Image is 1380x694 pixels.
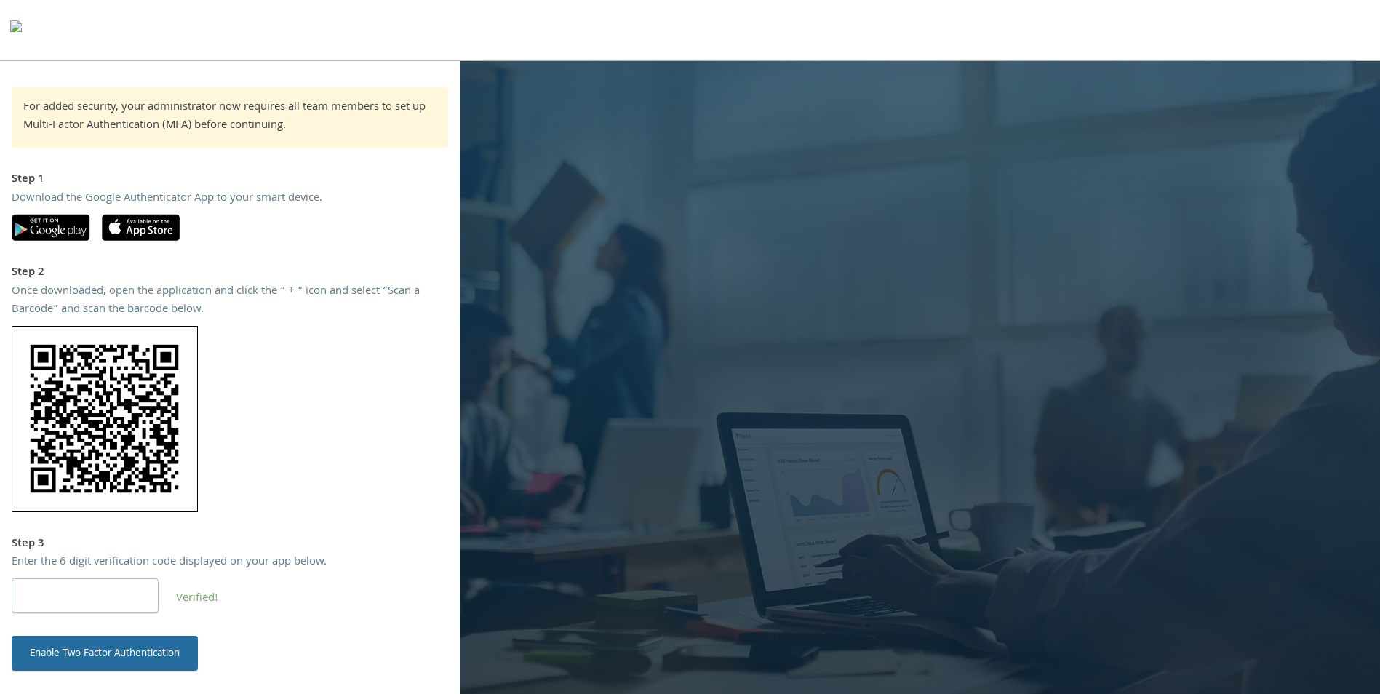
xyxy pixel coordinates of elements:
div: Enter the 6 digit verification code displayed on your app below. [12,554,448,573]
strong: Step 2 [12,263,44,282]
strong: Step 3 [12,535,44,554]
img: 0vRO53ZVMZHAAAAAElFTkSuQmCC [12,326,198,512]
img: google-play.svg [12,214,90,241]
img: todyl-logo-dark.svg [10,15,22,44]
img: apple-app-store.svg [102,214,180,241]
div: Download the Google Authenticator App to your smart device. [12,190,448,209]
div: Once downloaded, open the application and click the “ + “ icon and select “Scan a Barcode” and sc... [12,283,448,320]
button: Enable Two Factor Authentication [12,636,198,671]
span: Verified! [176,589,218,608]
strong: Step 1 [12,170,44,189]
div: For added security, your administrator now requires all team members to set up Multi-Factor Authe... [23,99,436,136]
